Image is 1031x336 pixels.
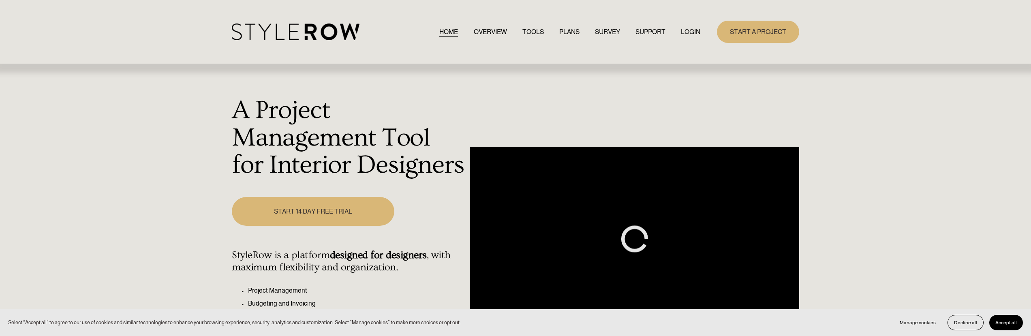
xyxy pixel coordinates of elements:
a: TOOLS [522,26,544,37]
a: START A PROJECT [717,21,799,43]
p: Project Management [248,286,466,295]
a: SURVEY [595,26,620,37]
button: Accept all [989,315,1023,330]
span: Accept all [995,320,1017,325]
p: Budgeting and Invoicing [248,299,466,308]
a: OVERVIEW [474,26,507,37]
img: StyleRow [232,24,359,40]
a: START 14 DAY FREE TRIAL [232,197,394,226]
span: Decline all [954,320,977,325]
a: PLANS [559,26,580,37]
span: Manage cookies [900,320,936,325]
h1: A Project Management Tool for Interior Designers [232,97,466,179]
span: SUPPORT [635,27,665,37]
p: Select “Accept all” to agree to our use of cookies and similar technologies to enhance your brows... [8,319,461,326]
button: Decline all [948,315,984,330]
a: folder dropdown [635,26,665,37]
a: LOGIN [681,26,700,37]
a: HOME [439,26,458,37]
h4: StyleRow is a platform , with maximum flexibility and organization. [232,249,466,274]
strong: designed for designers [330,249,427,261]
button: Manage cookies [894,315,942,330]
